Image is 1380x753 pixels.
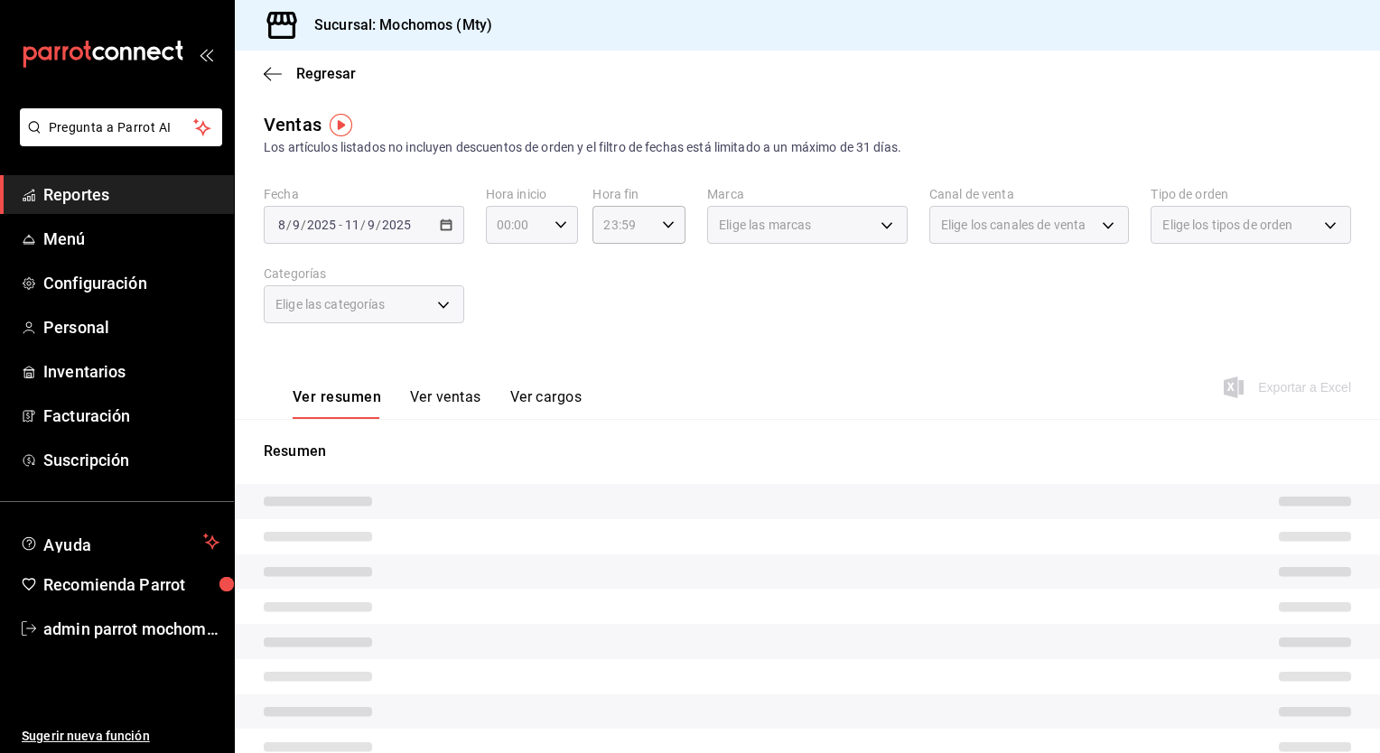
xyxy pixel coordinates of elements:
input: -- [292,218,301,232]
span: Recomienda Parrot [43,572,219,597]
input: ---- [306,218,337,232]
div: Los artículos listados no incluyen descuentos de orden y el filtro de fechas está limitado a un m... [264,138,1351,157]
span: Personal [43,315,219,339]
button: Pregunta a Parrot AI [20,108,222,146]
p: Resumen [264,441,1351,462]
span: Facturación [43,404,219,428]
span: - [339,218,342,232]
span: / [301,218,306,232]
span: Elige los tipos de orden [1162,216,1292,234]
a: Pregunta a Parrot AI [13,131,222,150]
span: Reportes [43,182,219,207]
span: / [376,218,381,232]
span: Configuración [43,271,219,295]
div: navigation tabs [293,388,582,419]
div: Ventas [264,111,322,138]
span: Ayuda [43,531,196,553]
label: Hora inicio [486,188,579,200]
span: Sugerir nueva función [22,727,219,746]
button: Ver cargos [510,388,583,419]
span: Menú [43,227,219,251]
span: Pregunta a Parrot AI [49,118,194,137]
input: -- [367,218,376,232]
button: open_drawer_menu [199,47,213,61]
span: Regresar [296,65,356,82]
span: admin parrot mochomos [43,617,219,641]
span: Suscripción [43,448,219,472]
span: Elige los canales de venta [941,216,1086,234]
input: ---- [381,218,412,232]
input: -- [277,218,286,232]
span: Elige las marcas [719,216,811,234]
label: Hora fin [592,188,685,200]
span: Elige las categorías [275,295,386,313]
span: Inventarios [43,359,219,384]
button: Ver resumen [293,388,381,419]
span: / [360,218,366,232]
h3: Sucursal: Mochomos (Mty) [300,14,492,36]
label: Tipo de orden [1151,188,1351,200]
span: / [286,218,292,232]
button: Regresar [264,65,356,82]
label: Fecha [264,188,464,200]
button: Ver ventas [410,388,481,419]
input: -- [344,218,360,232]
label: Categorías [264,267,464,280]
img: Tooltip marker [330,114,352,136]
label: Canal de venta [929,188,1130,200]
label: Marca [707,188,908,200]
